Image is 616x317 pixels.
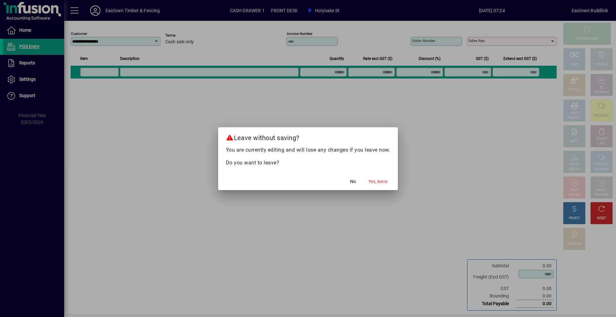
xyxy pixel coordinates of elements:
p: Do you want to leave? [226,159,390,167]
h2: Leave without saving? [218,127,398,146]
span: Yes, leave [368,178,388,185]
button: No [343,176,363,188]
p: You are currently editing and will lose any changes if you leave now. [226,146,390,154]
span: No [350,178,356,185]
button: Yes, leave [366,176,390,188]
